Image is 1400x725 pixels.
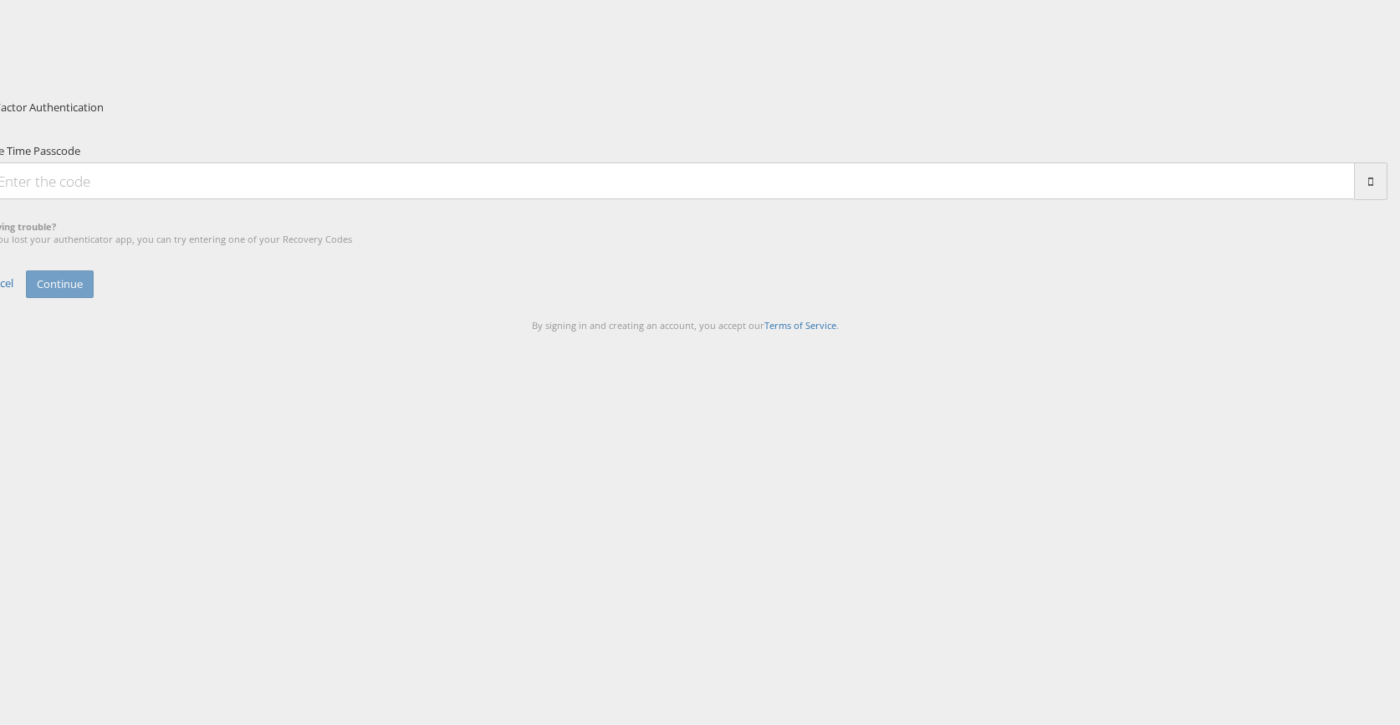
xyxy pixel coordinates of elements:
[764,319,836,332] a: Terms of Service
